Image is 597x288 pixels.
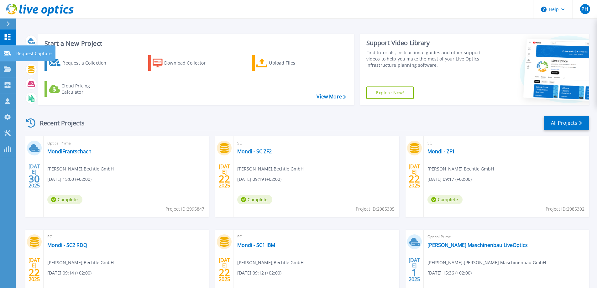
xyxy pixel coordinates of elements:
[45,40,346,47] h3: Start a New Project
[409,176,420,181] span: 22
[427,233,585,240] span: Optical Prime
[28,258,40,281] div: [DATE] 2025
[218,258,230,281] div: [DATE] 2025
[165,206,204,212] span: Project ID: 2995847
[47,176,92,183] span: [DATE] 15:00 (+02:00)
[237,140,395,147] span: SC
[366,86,414,99] a: Explore Now!
[427,242,528,248] a: [PERSON_NAME] Maschinenbau LiveOptics
[237,165,304,172] span: [PERSON_NAME] , Bechtle GmbH
[427,195,463,204] span: Complete
[237,259,304,266] span: [PERSON_NAME] , Bechtle GmbH
[427,176,472,183] span: [DATE] 09:17 (+02:00)
[366,39,483,47] div: Support Video Library
[47,140,205,147] span: Optical Prime
[366,50,483,68] div: Find tutorials, instructional guides and other support videos to help you make the most of your L...
[269,57,319,69] div: Upload Files
[408,258,420,281] div: [DATE] 2025
[237,148,272,154] a: Mondi - SC ZF2
[24,115,93,131] div: Recent Projects
[47,195,82,204] span: Complete
[47,259,114,266] span: [PERSON_NAME] , Bechtle GmbH
[45,55,114,71] a: Request a Collection
[237,233,395,240] span: SC
[62,57,113,69] div: Request a Collection
[29,176,40,181] span: 30
[45,81,114,97] a: Cloud Pricing Calculator
[546,206,584,212] span: Project ID: 2985302
[28,165,40,187] div: [DATE] 2025
[427,148,455,154] a: Mondi - ZF1
[544,116,589,130] a: All Projects
[148,55,218,71] a: Download Collector
[16,45,52,62] p: Request Capture
[47,165,114,172] span: [PERSON_NAME] , Bechtle GmbH
[427,270,472,276] span: [DATE] 15:36 (+02:00)
[411,270,417,275] span: 1
[237,176,281,183] span: [DATE] 09:19 (+02:00)
[218,165,230,187] div: [DATE] 2025
[427,165,494,172] span: [PERSON_NAME] , Bechtle GmbH
[164,57,214,69] div: Download Collector
[47,270,92,276] span: [DATE] 09:14 (+02:00)
[237,195,272,204] span: Complete
[356,206,395,212] span: Project ID: 2985305
[219,176,230,181] span: 22
[252,55,322,71] a: Upload Files
[47,233,205,240] span: SC
[219,270,230,275] span: 22
[237,270,281,276] span: [DATE] 09:12 (+02:00)
[47,242,87,248] a: Mondi - SC2 RDQ
[427,140,585,147] span: SC
[581,7,588,12] span: PH
[47,148,92,154] a: MondiFrantschach
[237,242,275,248] a: Mondi - SC1 IBM
[427,259,546,266] span: [PERSON_NAME] , [PERSON_NAME] Maschinenbau GmbH
[317,94,346,100] a: View More
[408,165,420,187] div: [DATE] 2025
[61,83,112,95] div: Cloud Pricing Calculator
[29,270,40,275] span: 22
